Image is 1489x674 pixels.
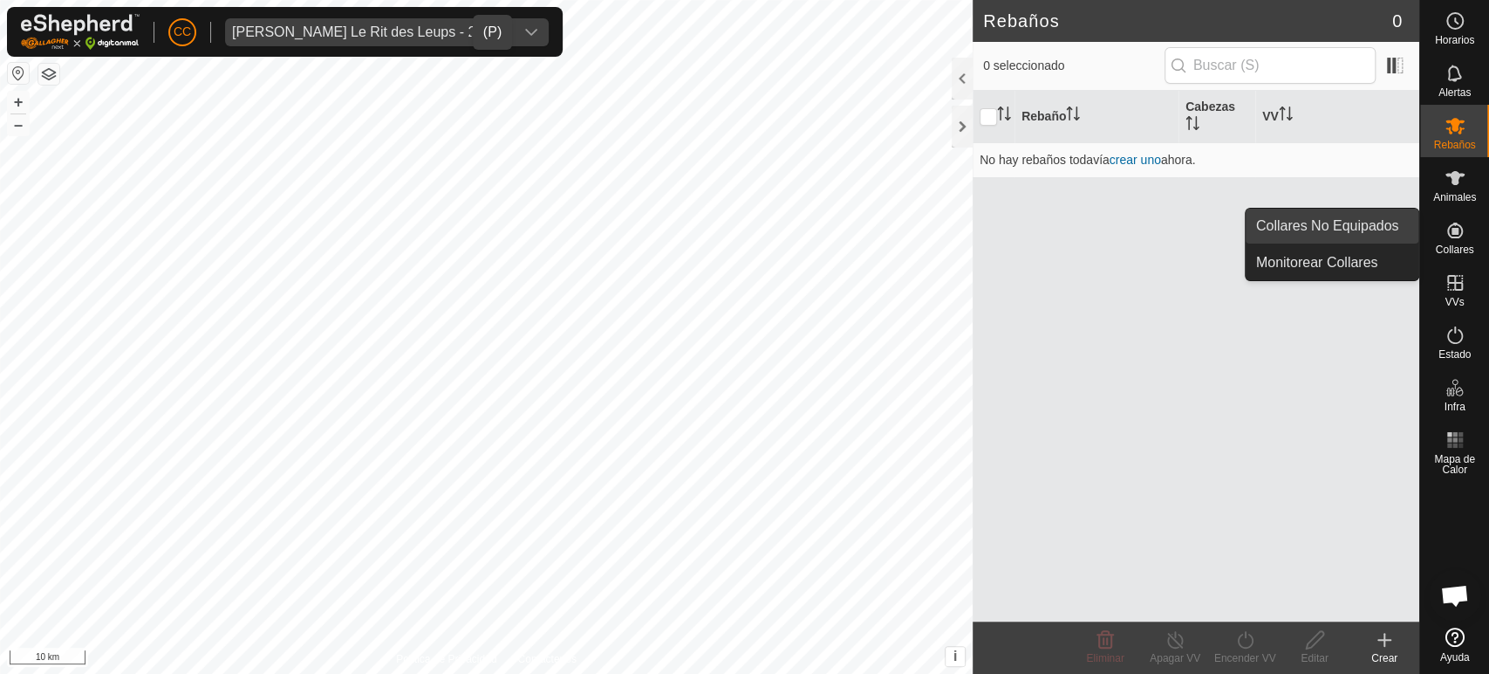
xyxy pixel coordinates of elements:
[1435,244,1473,255] span: Collares
[174,23,191,41] span: CC
[8,114,29,135] button: –
[1246,209,1418,244] a: Collares No Equipados
[1349,650,1419,666] div: Crear
[1429,569,1481,622] div: Chat abierto
[1445,297,1464,307] span: VVs
[1178,91,1255,143] th: Cabezas
[983,10,1392,31] h2: Rebaños
[1420,621,1489,670] a: Ayuda
[517,651,576,667] a: Contáctenos
[1440,652,1470,663] span: Ayuda
[973,142,1419,177] td: No hay rebaños todavía ahora.
[1438,87,1471,98] span: Alertas
[1255,91,1419,143] th: VV
[225,18,514,46] span: EARL Le Rit des Leups - 24133
[232,25,507,39] div: [PERSON_NAME] Le Rit des Leups - 24133
[1246,245,1418,280] a: Monitorear Collares
[38,64,59,85] button: Capas del Mapa
[1165,47,1376,84] input: Buscar (S)
[1435,35,1474,45] span: Horarios
[514,18,549,46] div: dropdown trigger
[1444,402,1465,412] span: Infra
[1433,192,1476,203] span: Animales
[953,649,957,664] span: i
[21,14,140,50] img: Logo Gallagher
[1110,153,1161,167] a: crear uno
[1392,8,1402,34] span: 0
[1014,91,1178,143] th: Rebaño
[1185,119,1199,133] p-sorticon: Activar para ordenar
[8,63,29,84] button: Restablecer Mapa
[997,109,1011,123] p-sorticon: Activar para ordenar
[983,57,1165,75] span: 0 seleccionado
[1279,109,1293,123] p-sorticon: Activar para ordenar
[1424,454,1485,475] span: Mapa de Calor
[1066,109,1080,123] p-sorticon: Activar para ordenar
[1140,650,1210,666] div: Apagar VV
[1210,650,1280,666] div: Encender VV
[1433,140,1475,150] span: Rebaños
[1438,349,1471,360] span: Estado
[1280,650,1349,666] div: Editar
[1256,252,1378,273] span: Monitorear Collares
[8,92,29,113] button: +
[1086,652,1124,664] span: Eliminar
[946,647,965,666] button: i
[396,651,496,667] a: Política de Privacidad
[1256,216,1399,237] span: Collares No Equipados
